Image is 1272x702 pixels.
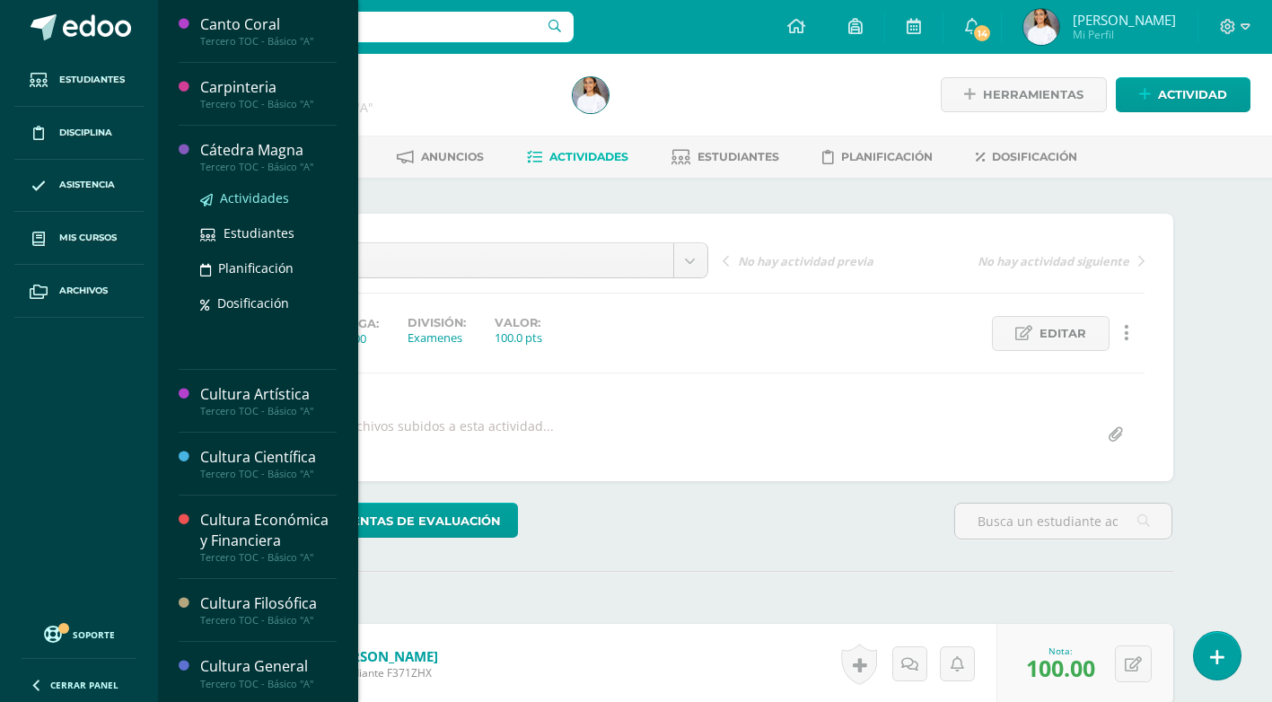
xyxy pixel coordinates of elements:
[14,54,144,107] a: Estudiantes
[822,143,933,171] a: Planificación
[22,621,136,645] a: Soporte
[200,35,337,48] div: Tercero TOC - Básico "A"
[59,73,125,87] span: Estudiantes
[200,593,337,614] div: Cultura Filosófica
[200,614,337,627] div: Tercero TOC - Básico "A"
[738,253,873,269] span: No hay actividad previa
[200,656,337,689] a: Cultura GeneralTercero TOC - Básico "A"
[1023,9,1059,45] img: 7c3d344f85be220e96b6539124bf1d90.png
[955,504,1171,539] input: Busca un estudiante aquí...
[200,551,337,564] div: Tercero TOC - Básico "A"
[200,384,337,417] a: Cultura ArtísticaTercero TOC - Básico "A"
[408,316,466,329] label: División:
[301,243,660,277] span: U4SE
[1073,11,1176,29] span: [PERSON_NAME]
[293,505,501,538] span: Herramientas de evaluación
[200,188,337,208] a: Actividades
[495,316,542,329] label: Valor:
[200,140,337,173] a: Cátedra MagnaTercero TOC - Básico "A"
[1073,27,1176,42] span: Mi Perfil
[224,224,294,241] span: Estudiantes
[170,12,574,42] input: Busca un usuario...
[549,150,628,163] span: Actividades
[200,14,337,35] div: Canto Coral
[992,150,1077,163] span: Dosificación
[1116,77,1250,112] a: Actividad
[220,189,289,206] span: Actividades
[200,510,337,551] div: Cultura Económica y Financiera
[1158,78,1227,111] span: Actividad
[258,503,518,538] a: Herramientas de evaluación
[59,284,108,298] span: Archivos
[200,447,337,480] a: Cultura CientíficaTercero TOC - Básico "A"
[421,150,484,163] span: Anuncios
[976,143,1077,171] a: Dosificación
[200,98,337,110] div: Tercero TOC - Básico "A"
[200,678,337,690] div: Tercero TOC - Básico "A"
[200,593,337,627] a: Cultura FilosóficaTercero TOC - Básico "A"
[200,258,337,278] a: Planificación
[200,510,337,564] a: Cultura Económica y FinancieraTercero TOC - Básico "A"
[983,78,1083,111] span: Herramientas
[408,329,466,346] div: Examenes
[200,77,337,98] div: Carpinteria
[218,259,294,276] span: Planificación
[59,126,112,140] span: Disciplina
[331,665,438,680] span: Estudiante F371ZHX
[14,265,144,318] a: Archivos
[226,74,551,99] h1: Carpinteria
[200,468,337,480] div: Tercero TOC - Básico "A"
[200,293,337,313] a: Dosificación
[200,14,337,48] a: Canto CoralTercero TOC - Básico "A"
[200,161,337,173] div: Tercero TOC - Básico "A"
[978,253,1129,269] span: No hay actividad siguiente
[200,384,337,405] div: Cultura Artística
[1026,645,1095,657] div: Nota:
[50,679,118,691] span: Cerrar panel
[527,143,628,171] a: Actividades
[287,243,707,277] a: U4SE
[200,223,337,243] a: Estudiantes
[331,647,438,665] a: [PERSON_NAME]
[298,417,554,452] div: No hay archivos subidos a esta actividad...
[200,405,337,417] div: Tercero TOC - Básico "A"
[1026,653,1095,683] span: 100.00
[841,150,933,163] span: Planificación
[573,77,609,113] img: 7c3d344f85be220e96b6539124bf1d90.png
[59,231,117,245] span: Mis cursos
[14,107,144,160] a: Disciplina
[217,294,289,312] span: Dosificación
[495,329,542,346] div: 100.0 pts
[73,628,115,641] span: Soporte
[972,23,992,43] span: 14
[200,77,337,110] a: CarpinteriaTercero TOC - Básico "A"
[200,447,337,468] div: Cultura Científica
[397,143,484,171] a: Anuncios
[200,656,337,677] div: Cultura General
[14,160,144,213] a: Asistencia
[14,212,144,265] a: Mis cursos
[671,143,779,171] a: Estudiantes
[941,77,1107,112] a: Herramientas
[226,99,551,116] div: Tercero TOC - Básico 'A'
[1040,317,1086,350] span: Editar
[697,150,779,163] span: Estudiantes
[200,140,337,161] div: Cátedra Magna
[59,178,115,192] span: Asistencia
